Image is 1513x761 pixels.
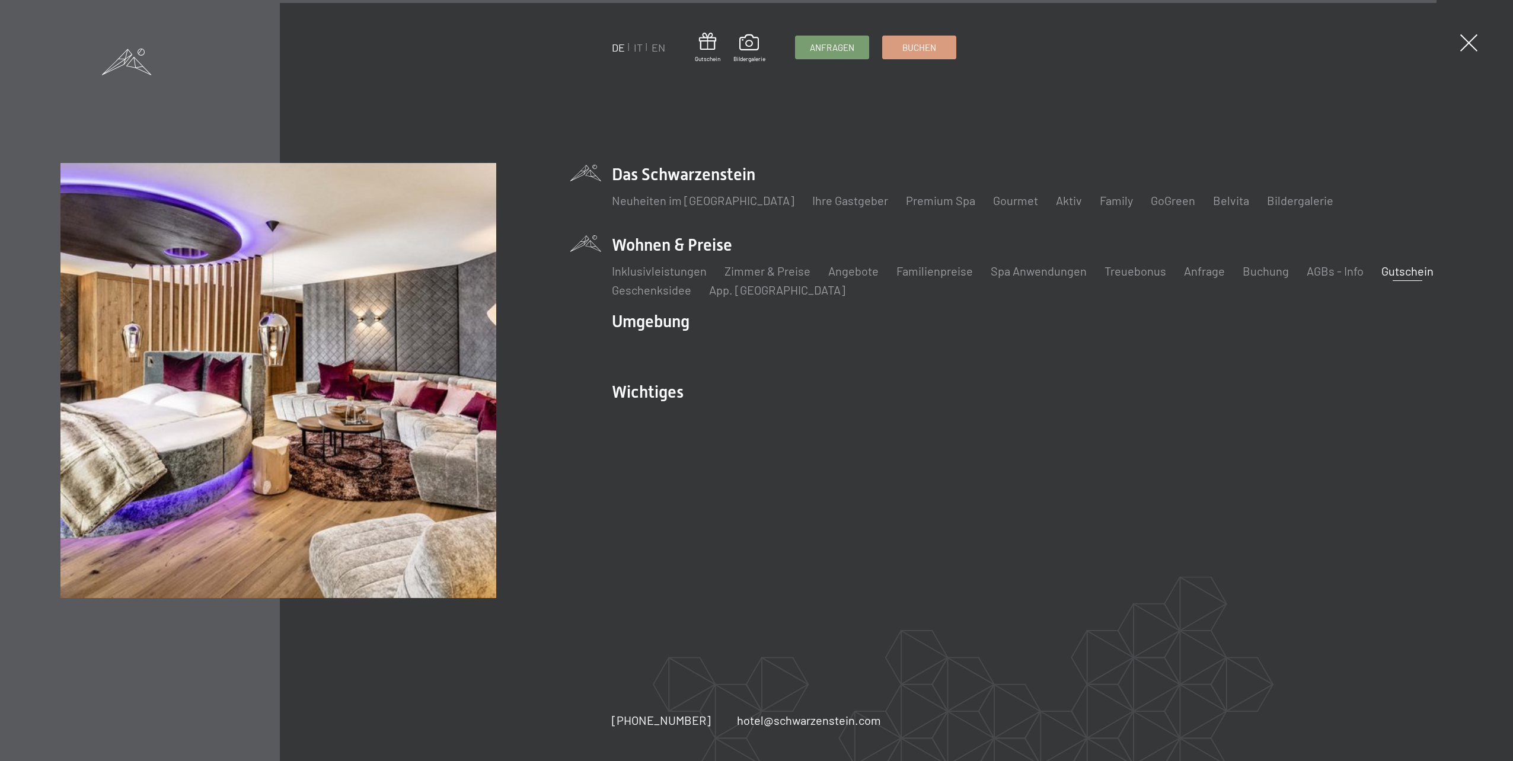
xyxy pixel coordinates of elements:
a: AGBs - Info [1307,264,1364,278]
a: Belvita [1213,193,1249,207]
a: Neuheiten im [GEOGRAPHIC_DATA] [612,193,794,207]
a: Buchen [883,36,956,59]
a: Premium Spa [906,193,975,207]
a: Bildergalerie [733,34,765,63]
a: Geschenksidee [612,283,691,297]
a: Ihre Gastgeber [812,193,888,207]
span: Anfragen [810,41,854,54]
a: hotel@schwarzenstein.com [737,712,881,728]
a: IT [634,41,643,54]
a: Bildergalerie [1267,193,1333,207]
a: Gutschein [695,33,720,63]
a: [PHONE_NUMBER] [612,712,711,728]
a: Buchung [1243,264,1289,278]
span: Buchen [902,41,936,54]
a: DE [612,41,625,54]
a: Familienpreise [896,264,973,278]
a: Inklusivleistungen [612,264,707,278]
a: Anfrage [1184,264,1225,278]
a: Treuebonus [1105,264,1166,278]
img: Wellnesshotel Südtirol SCHWARZENSTEIN - Wellnessurlaub in den Alpen, Wandern und Wellness [60,163,496,599]
span: Bildergalerie [733,55,765,63]
a: EN [652,41,665,54]
a: Angebote [828,264,879,278]
span: [PHONE_NUMBER] [612,713,711,727]
a: Aktiv [1056,193,1082,207]
a: Anfragen [796,36,869,59]
a: Zimmer & Preise [724,264,810,278]
a: Gutschein [1381,264,1434,278]
a: Family [1100,193,1133,207]
a: Gourmet [993,193,1038,207]
span: Gutschein [695,55,720,63]
a: Spa Anwendungen [991,264,1087,278]
a: App. [GEOGRAPHIC_DATA] [709,283,845,297]
a: GoGreen [1151,193,1195,207]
